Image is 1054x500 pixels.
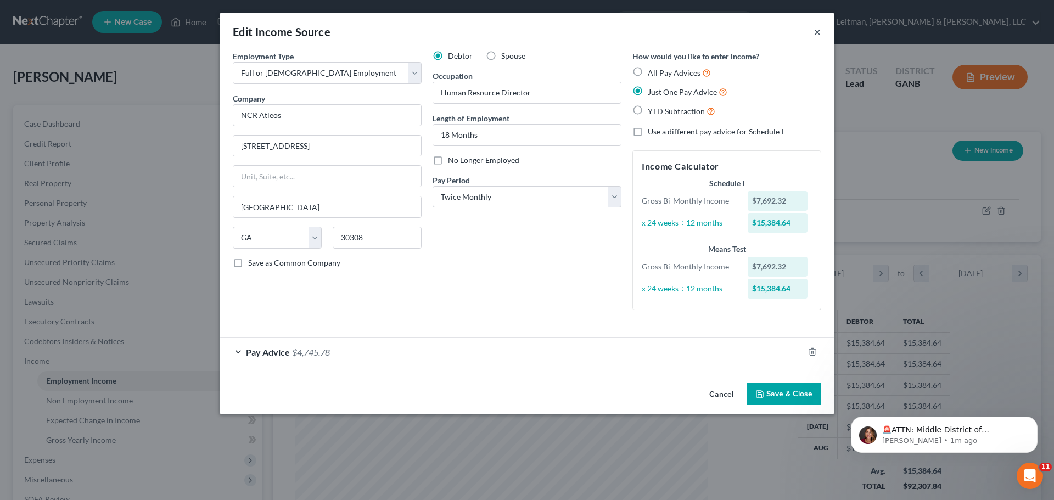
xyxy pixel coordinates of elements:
[248,258,340,267] span: Save as Common Company
[636,283,742,294] div: x 24 weeks ÷ 12 months
[814,25,821,38] button: ×
[636,195,742,206] div: Gross Bi-Monthly Income
[233,136,421,156] input: Enter address...
[642,160,812,173] h5: Income Calculator
[1017,463,1043,489] iframe: Intercom live chat
[448,155,519,165] span: No Longer Employed
[233,104,422,126] input: Search company by name...
[233,196,421,217] input: Enter city...
[642,244,812,255] div: Means Test
[448,51,473,60] span: Debtor
[433,70,473,82] label: Occupation
[433,176,470,185] span: Pay Period
[501,51,525,60] span: Spouse
[333,227,422,249] input: Enter zip...
[648,127,783,136] span: Use a different pay advice for Schedule I
[233,166,421,187] input: Unit, Suite, etc...
[648,68,700,77] span: All Pay Advices
[246,347,290,357] span: Pay Advice
[636,261,742,272] div: Gross Bi-Monthly Income
[700,384,742,406] button: Cancel
[748,213,808,233] div: $15,384.64
[648,87,717,97] span: Just One Pay Advice
[433,125,621,145] input: ex: 2 years
[233,24,330,40] div: Edit Income Source
[292,347,330,357] span: $4,745.78
[748,279,808,299] div: $15,384.64
[433,82,621,103] input: --
[636,217,742,228] div: x 24 weeks ÷ 12 months
[747,383,821,406] button: Save & Close
[834,394,1054,470] iframe: Intercom notifications message
[642,178,812,189] div: Schedule I
[748,191,808,211] div: $7,692.32
[648,106,705,116] span: YTD Subtraction
[233,94,265,103] span: Company
[433,113,509,124] label: Length of Employment
[632,50,759,62] label: How would you like to enter income?
[748,257,808,277] div: $7,692.32
[1039,463,1052,471] span: 11
[233,52,294,61] span: Employment Type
